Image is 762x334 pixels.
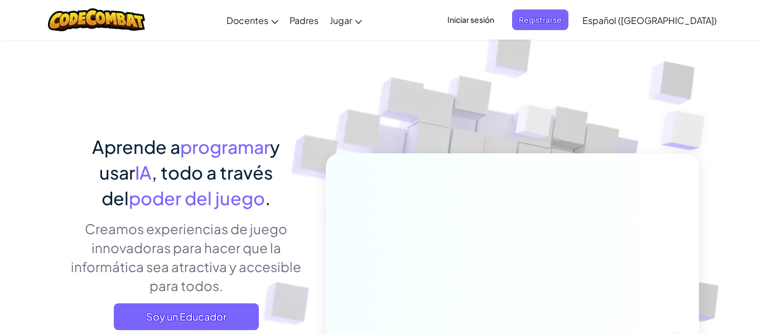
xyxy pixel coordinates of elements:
button: Iniciar sesión [441,9,501,30]
a: Jugar [324,5,368,35]
span: Docentes [226,14,268,26]
span: . [265,187,271,209]
span: poder del juego [129,187,265,209]
p: Creamos experiencias de juego innovadoras para hacer que la informática sea atractiva y accesible... [63,219,309,295]
a: Docentes [221,5,284,35]
a: Soy un Educador [114,303,259,330]
span: IA [135,161,152,183]
img: Overlap cubes [639,84,736,178]
button: Registrarse [512,9,568,30]
img: CodeCombat logo [48,8,146,31]
span: Aprende a [92,135,180,158]
a: Padres [284,5,324,35]
span: , todo a través del [102,161,273,209]
a: Español ([GEOGRAPHIC_DATA]) [577,5,722,35]
span: Español ([GEOGRAPHIC_DATA]) [582,14,717,26]
img: Overlap cubes [495,83,575,166]
span: Jugar [330,14,352,26]
span: programar [180,135,270,158]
